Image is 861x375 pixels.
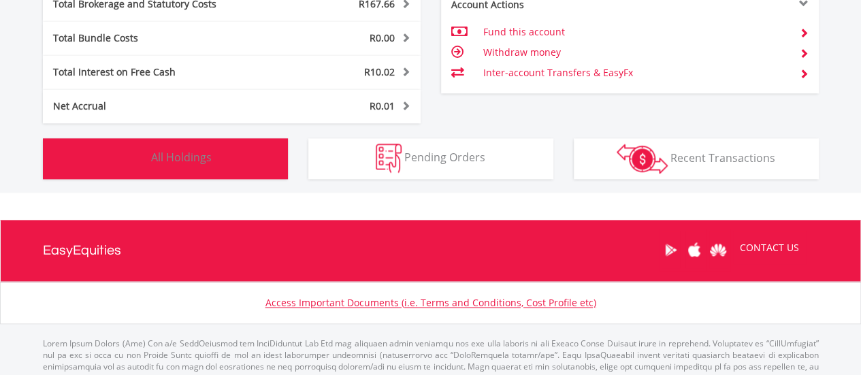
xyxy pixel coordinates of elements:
a: Apple [683,229,706,271]
a: EasyEquities [43,220,121,281]
td: Inter-account Transfers & EasyFx [483,63,788,83]
button: All Holdings [43,138,288,179]
img: holdings-wht.png [119,144,148,173]
span: Pending Orders [404,150,485,165]
span: All Holdings [151,150,212,165]
img: transactions-zar-wht.png [617,144,668,174]
button: Pending Orders [308,138,553,179]
div: Total Interest on Free Cash [43,65,263,79]
div: Net Accrual [43,99,263,113]
button: Recent Transactions [574,138,819,179]
span: R10.02 [364,65,395,78]
div: Total Bundle Costs [43,31,263,45]
td: Withdraw money [483,42,788,63]
td: Fund this account [483,22,788,42]
a: Huawei [706,229,730,271]
span: Recent Transactions [670,150,775,165]
a: Google Play [659,229,683,271]
span: R0.01 [370,99,395,112]
a: CONTACT US [730,229,809,267]
span: R0.00 [370,31,395,44]
a: Access Important Documents (i.e. Terms and Conditions, Cost Profile etc) [265,296,596,309]
img: pending_instructions-wht.png [376,144,402,173]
